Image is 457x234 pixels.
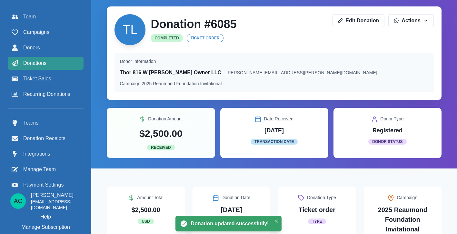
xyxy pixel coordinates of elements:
p: [DATE] [221,205,242,215]
p: Donor Information [120,58,156,65]
span: Donation Receipts [23,135,65,142]
span: Team [23,13,36,21]
p: Campaign: [120,80,222,87]
p: Donation Type [307,194,336,201]
a: Manage Team [8,163,84,176]
span: Type [308,219,326,224]
p: [EMAIL_ADDRESS][DOMAIN_NAME] [31,199,81,210]
span: Donations [23,59,46,67]
a: Teams [8,117,84,129]
p: $2,500.00 [139,126,182,141]
span: 2025 Reaumond Foundation Invitational [142,81,222,86]
p: Date Received [264,116,293,122]
p: [PERSON_NAME][EMAIL_ADDRESS][PERSON_NAME][DOMAIN_NAME] [226,69,377,76]
span: Donors [23,44,40,52]
a: Ticket Sales [8,72,84,85]
a: Campaigns [8,26,84,39]
span: Donor Status [368,139,406,145]
p: [PERSON_NAME] [31,191,81,199]
p: Campaign [397,194,417,201]
a: Donation Receipts [8,132,84,145]
p: Ticket order [299,205,335,215]
a: Donors [8,41,84,54]
button: Close [273,217,280,225]
span: Integrations [23,150,50,158]
p: Donor Type [380,116,403,122]
span: Manage Team [23,166,56,173]
p: Donation Date [222,194,251,201]
a: Edit Donation [332,14,384,27]
span: Transaction Date [251,139,298,145]
p: 2025 Reaumond Foundation Invitational [372,205,434,234]
div: Thor 816 W Fulton Owner LLC [123,24,137,36]
a: Payment Settings [8,178,84,191]
p: Manage Subscription [22,223,70,231]
span: Recurring Donations [23,90,70,98]
span: Received [147,145,174,150]
span: USD [138,219,154,224]
span: Ticket order [187,34,224,42]
p: Registered [373,126,402,135]
a: Help [40,213,51,221]
button: Actions [388,14,434,27]
span: Payment Settings [23,181,64,189]
p: $2,500.00 [132,205,160,215]
h2: Donation # 6085 [151,17,236,31]
div: Donation updated successfully! [191,220,269,228]
span: Ticket Sales [23,75,51,83]
a: Donations [8,57,84,70]
p: Donation Amount [148,116,183,122]
p: Amount Total [137,194,163,201]
p: Thor 816 W [PERSON_NAME] Owner LLC [120,69,221,76]
span: Completed [151,34,183,42]
p: [DATE] [264,126,284,135]
a: Team [8,10,84,23]
a: Integrations [8,148,84,160]
span: Campaigns [23,28,49,36]
a: Recurring Donations [8,88,84,101]
div: Alyssa Cassata [14,198,23,204]
span: Teams [23,119,38,127]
